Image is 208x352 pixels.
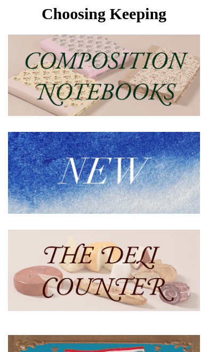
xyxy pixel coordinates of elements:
[42,13,166,21] a: Choosing Keeping
[42,5,166,22] span: Choosing Keeping
[8,35,200,116] img: 202302 Composition ledgers.jpg__PID:69722ee6-fa44-49dd-a067-31375e5d54ec
[8,132,200,214] img: New.jpg__PID:f73bdf93-380a-4a35-bcfe-7823039498e1
[8,230,200,311] img: The Deli Counter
